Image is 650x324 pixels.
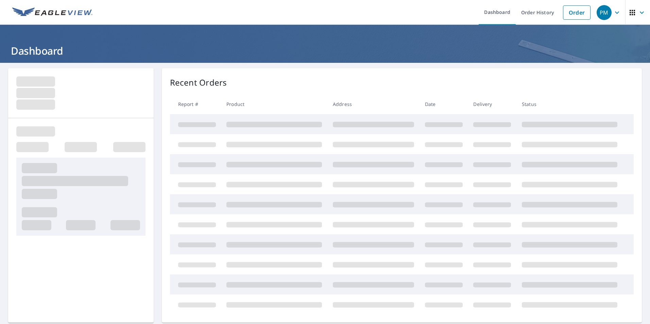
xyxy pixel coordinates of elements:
th: Date [420,94,468,114]
a: Order [563,5,591,20]
p: Recent Orders [170,76,227,89]
th: Product [221,94,327,114]
th: Report # [170,94,221,114]
div: PM [597,5,612,20]
h1: Dashboard [8,44,642,58]
th: Address [327,94,420,114]
th: Status [516,94,623,114]
img: EV Logo [12,7,92,18]
th: Delivery [468,94,516,114]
